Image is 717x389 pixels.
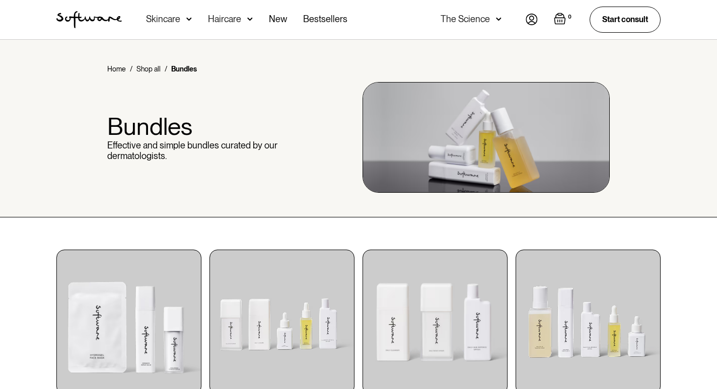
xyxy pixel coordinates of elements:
[130,64,132,74] div: /
[136,64,161,74] a: Shop all
[56,11,122,28] img: Software Logo
[590,7,661,32] a: Start consult
[107,64,126,74] a: Home
[165,64,167,74] div: /
[171,64,197,74] div: Bundles
[496,14,501,24] img: arrow down
[247,14,253,24] img: arrow down
[56,11,122,28] a: home
[186,14,192,24] img: arrow down
[107,113,303,140] h1: Bundles
[441,14,490,24] div: The Science
[208,14,241,24] div: Haircare
[107,140,303,162] p: Effective and simple bundles curated by our dermatologists.
[554,13,573,27] a: Open cart
[146,14,180,24] div: Skincare
[566,13,573,22] div: 0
